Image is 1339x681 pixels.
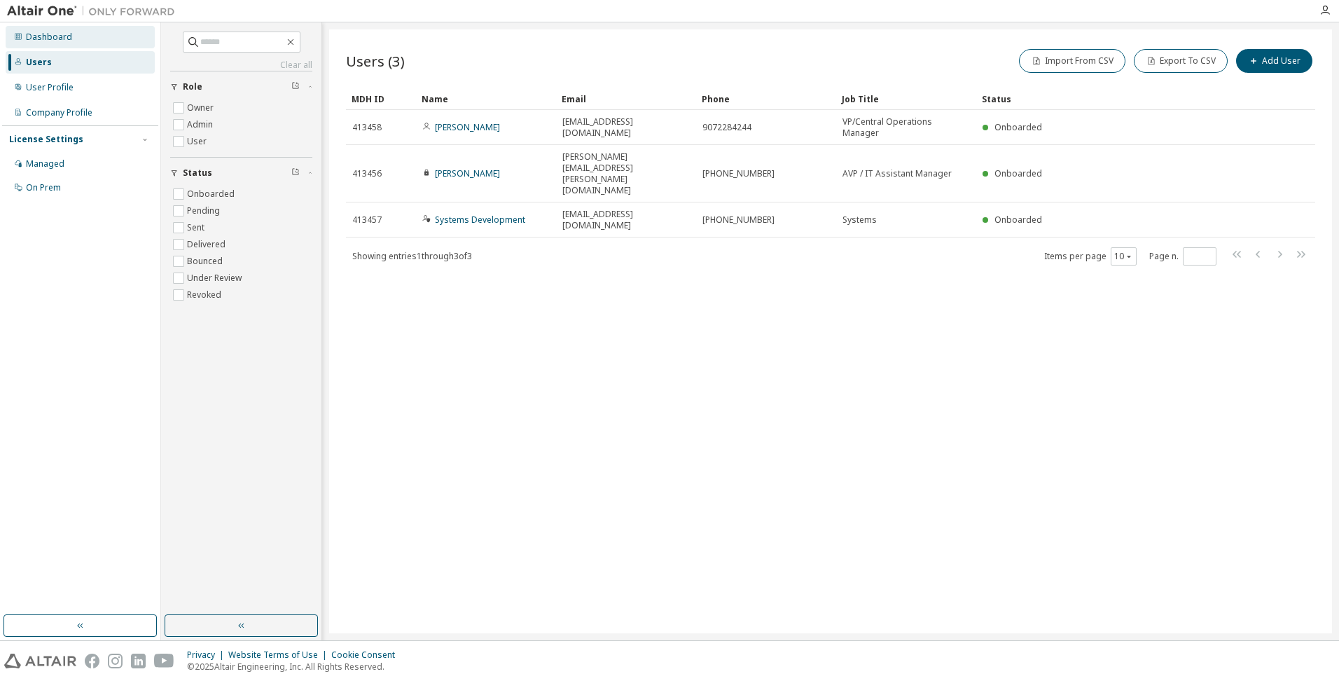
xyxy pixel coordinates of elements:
span: [PHONE_NUMBER] [702,168,775,179]
button: 10 [1114,251,1133,262]
label: Delivered [187,236,228,253]
span: Onboarded [994,214,1042,226]
img: facebook.svg [85,654,99,668]
a: Systems Development [435,214,525,226]
label: Onboarded [187,186,237,202]
span: Onboarded [994,121,1042,133]
span: VP/Central Operations Manager [842,116,970,139]
label: Admin [187,116,216,133]
a: Clear all [170,60,312,71]
span: Status [183,167,212,179]
span: Page n. [1149,247,1216,266]
label: Bounced [187,253,226,270]
button: Role [170,71,312,102]
div: Managed [26,158,64,170]
div: Job Title [842,88,971,110]
button: Add User [1236,49,1312,73]
span: Clear filter [291,167,300,179]
div: MDH ID [352,88,410,110]
label: User [187,133,209,150]
span: [EMAIL_ADDRESS][DOMAIN_NAME] [562,209,690,231]
span: Onboarded [994,167,1042,179]
div: Company Profile [26,107,92,118]
div: Status [982,88,1242,110]
img: linkedin.svg [131,654,146,668]
div: Privacy [187,649,228,661]
div: Cookie Consent [331,649,403,661]
a: [PERSON_NAME] [435,121,500,133]
span: [EMAIL_ADDRESS][DOMAIN_NAME] [562,116,690,139]
span: AVP / IT Assistant Manager [842,168,952,179]
img: altair_logo.svg [4,654,76,668]
div: Name [422,88,550,110]
button: Status [170,158,312,188]
span: 413457 [352,214,382,226]
label: Owner [187,99,216,116]
img: youtube.svg [154,654,174,668]
label: Revoked [187,287,224,303]
span: 9072284244 [702,122,751,133]
div: Dashboard [26,32,72,43]
button: Export To CSV [1134,49,1228,73]
span: Users (3) [346,51,405,71]
a: [PERSON_NAME] [435,167,500,179]
label: Sent [187,219,207,236]
span: [PERSON_NAME][EMAIL_ADDRESS][PERSON_NAME][DOMAIN_NAME] [562,151,690,196]
p: © 2025 Altair Engineering, Inc. All Rights Reserved. [187,661,403,673]
label: Under Review [187,270,244,287]
span: Items per page [1044,247,1137,266]
span: 413456 [352,168,382,179]
div: User Profile [26,82,74,93]
span: Role [183,81,202,92]
div: Phone [702,88,831,110]
img: Altair One [7,4,182,18]
div: Website Terms of Use [228,649,331,661]
div: On Prem [26,182,61,193]
img: instagram.svg [108,654,123,668]
span: 413458 [352,122,382,133]
label: Pending [187,202,223,219]
span: [PHONE_NUMBER] [702,214,775,226]
div: Users [26,57,52,68]
span: Clear filter [291,81,300,92]
span: Systems [842,214,877,226]
button: Import From CSV [1019,49,1125,73]
div: Email [562,88,691,110]
span: Showing entries 1 through 3 of 3 [352,250,472,262]
div: License Settings [9,134,83,145]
